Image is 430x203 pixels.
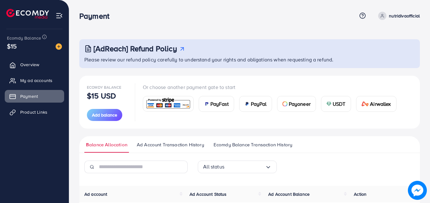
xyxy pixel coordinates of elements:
[214,141,292,148] span: Ecomdy Balance Transaction History
[361,101,369,106] img: card
[84,191,107,197] span: Ad account
[277,96,316,112] a: cardPayoneer
[245,101,250,106] img: card
[268,191,310,197] span: Ad Account Balance
[145,97,191,111] img: card
[199,96,234,112] a: cardPayFast
[210,100,229,108] span: PayFast
[56,43,62,50] img: image
[143,83,402,91] p: Or choose another payment gate to start
[7,35,41,41] span: Ecomdy Balance
[326,101,331,106] img: card
[356,96,397,112] a: cardAirwallex
[87,109,122,121] button: Add balance
[20,93,38,99] span: Payment
[289,100,311,108] span: Payoneer
[224,162,265,172] input: Search for option
[143,96,194,111] a: card
[203,162,224,172] span: All status
[5,58,64,71] a: Overview
[20,109,47,115] span: Product Links
[333,100,346,108] span: USDT
[86,141,127,148] span: Balance Allocation
[198,161,277,173] div: Search for option
[6,9,49,19] img: logo
[92,112,117,118] span: Add balance
[84,56,416,63] p: Please review our refund policy carefully to understand your rights and obligations when requesti...
[56,12,63,19] img: menu
[5,106,64,118] a: Product Links
[20,77,52,84] span: My ad accounts
[282,101,288,106] img: card
[7,41,17,51] span: $15
[389,12,420,20] p: nutridivaofficial
[239,96,272,112] a: cardPayPal
[5,90,64,103] a: Payment
[321,96,351,112] a: cardUSDT
[408,181,427,200] img: image
[370,100,391,108] span: Airwallex
[20,61,39,68] span: Overview
[204,101,209,106] img: card
[5,74,64,87] a: My ad accounts
[251,100,267,108] span: PayPal
[87,92,116,99] p: $15 USD
[354,191,366,197] span: Action
[87,85,121,90] span: Ecomdy Balance
[137,141,204,148] span: Ad Account Transaction History
[79,11,114,21] h3: Payment
[94,44,177,53] h3: [AdReach] Refund Policy
[376,12,420,20] a: nutridivaofficial
[190,191,227,197] span: Ad Account Status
